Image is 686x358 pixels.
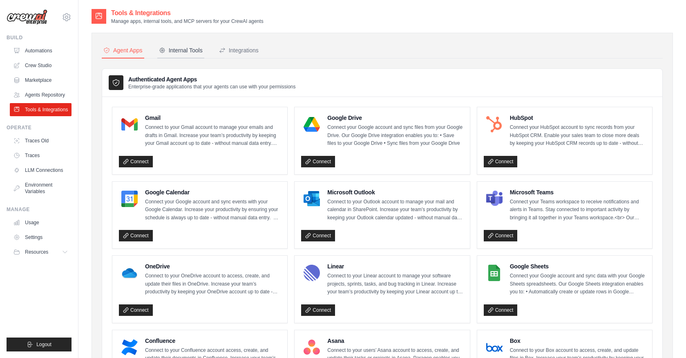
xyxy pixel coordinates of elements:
[304,191,320,207] img: Microsoft Outlook Logo
[10,216,72,229] a: Usage
[10,149,72,162] a: Traces
[121,265,138,281] img: OneDrive Logo
[484,230,518,241] a: Connect
[10,231,72,244] a: Settings
[510,262,646,270] h4: Google Sheets
[217,43,260,59] button: Integrations
[484,156,518,167] a: Connect
[119,230,153,241] a: Connect
[25,249,48,255] span: Resources
[10,59,72,72] a: Crew Studio
[304,265,320,281] img: Linear Logo
[10,178,72,198] a: Environment Variables
[486,265,503,281] img: Google Sheets Logo
[510,188,646,196] h4: Microsoft Teams
[111,18,264,25] p: Manage apps, internal tools, and MCP servers for your CrewAI agents
[10,103,72,116] a: Tools & Integrations
[484,304,518,316] a: Connect
[145,114,281,122] h4: Gmail
[128,75,296,83] h3: Authenticated Agent Apps
[486,191,503,207] img: Microsoft Teams Logo
[145,262,281,270] h4: OneDrive
[7,34,72,41] div: Build
[121,116,138,133] img: Gmail Logo
[10,88,72,101] a: Agents Repository
[10,245,72,259] button: Resources
[327,188,463,196] h4: Microsoft Outlook
[7,206,72,213] div: Manage
[145,272,281,296] p: Connect to your OneDrive account to access, create, and update their files in OneDrive. Increase ...
[486,339,503,356] img: Box Logo
[301,156,335,167] a: Connect
[128,83,296,90] p: Enterprise-grade applications that your agents can use with your permissions
[145,188,281,196] h4: Google Calendar
[119,304,153,316] a: Connect
[157,43,204,59] button: Internal Tools
[327,198,463,222] p: Connect to your Outlook account to manage your mail and calendar in SharePoint. Increase your tea...
[36,341,51,348] span: Logout
[304,339,320,356] img: Asana Logo
[510,198,646,222] p: Connect your Teams workspace to receive notifications and alerts in Teams. Stay connected to impo...
[327,114,463,122] h4: Google Drive
[510,272,646,296] p: Connect your Google account and sync data with your Google Sheets spreadsheets. Our Google Sheets...
[219,46,259,54] div: Integrations
[145,124,281,148] p: Connect to your Gmail account to manage your emails and drafts in Gmail. Increase your team’s pro...
[121,339,138,356] img: Confluence Logo
[10,44,72,57] a: Automations
[121,191,138,207] img: Google Calendar Logo
[510,337,646,345] h4: Box
[10,74,72,87] a: Marketplace
[111,8,264,18] h2: Tools & Integrations
[510,114,646,122] h4: HubSpot
[10,134,72,147] a: Traces Old
[486,116,503,133] img: HubSpot Logo
[102,43,144,59] button: Agent Apps
[327,262,463,270] h4: Linear
[304,116,320,133] img: Google Drive Logo
[327,124,463,148] p: Connect your Google account and sync files from your Google Drive. Our Google Drive integration e...
[145,337,281,345] h4: Confluence
[301,230,335,241] a: Connect
[119,156,153,167] a: Connect
[7,124,72,131] div: Operate
[301,304,335,316] a: Connect
[510,124,646,148] p: Connect your HubSpot account to sync records from your HubSpot CRM. Enable your sales team to clo...
[145,198,281,222] p: Connect your Google account and sync events with your Google Calendar. Increase your productivity...
[7,338,72,351] button: Logout
[10,164,72,177] a: LLM Connections
[159,46,203,54] div: Internal Tools
[7,9,47,25] img: Logo
[103,46,143,54] div: Agent Apps
[327,337,463,345] h4: Asana
[327,272,463,296] p: Connect to your Linear account to manage your software projects, sprints, tasks, and bug tracking...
